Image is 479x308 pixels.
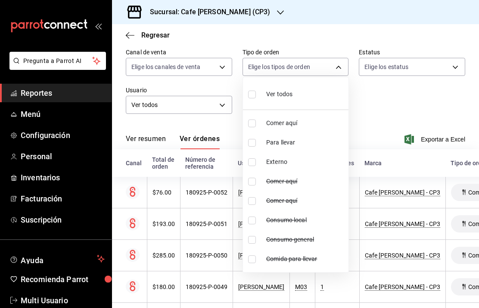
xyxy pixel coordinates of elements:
[266,177,345,186] span: Comer aquí
[266,157,345,167] span: Externo
[266,119,345,128] span: Comer aquí
[266,90,292,99] span: Ver todos
[266,255,345,264] span: Comida para llevar
[266,235,345,244] span: Consumo general
[266,138,345,147] span: Para llevar
[266,196,345,205] span: Comer aquí
[266,216,345,225] span: Consumo local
